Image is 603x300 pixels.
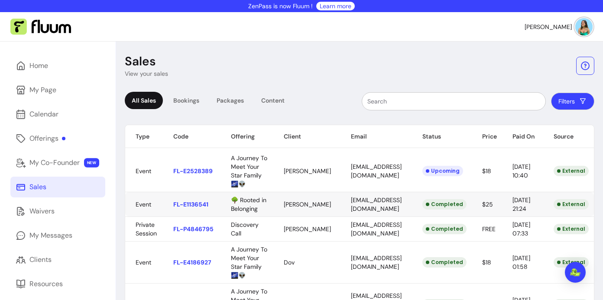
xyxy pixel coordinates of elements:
div: External [554,199,589,210]
div: Sales [29,182,46,192]
a: Calendar [10,104,105,125]
div: Calendar [29,109,58,119]
span: [DATE] 01:58 [512,254,530,271]
div: Waivers [29,206,55,216]
span: [DATE] 21:24 [512,196,530,213]
img: Fluum Logo [10,19,71,35]
span: [DATE] 10:40 [512,163,530,179]
th: Type [125,125,163,148]
th: Paid On [502,125,543,148]
p: Sales [125,54,156,69]
a: Sales [10,177,105,197]
div: Packages [210,92,251,109]
span: $18 [482,258,491,266]
div: All Sales [125,92,163,109]
span: A Journey To Meet Your Star Family🌌👽 [231,154,267,188]
a: Waivers [10,201,105,222]
span: [EMAIL_ADDRESS][DOMAIN_NAME] [351,254,402,271]
div: Clients [29,255,52,265]
th: Price [472,125,502,148]
a: Home [10,55,105,76]
span: [PERSON_NAME] [525,23,572,31]
div: My Page [29,85,56,95]
p: View your sales [125,69,168,78]
a: My Page [10,80,105,100]
p: ZenPass is now Fluum ! [248,2,313,10]
th: Offering [220,125,274,148]
span: $25 [482,200,493,208]
div: Open Intercom Messenger [565,262,586,283]
span: Private Session [136,221,157,237]
span: Event [136,258,151,266]
span: FREE [482,225,496,233]
a: Learn more [320,2,351,10]
span: [PERSON_NAME] [284,167,331,175]
a: My Messages [10,225,105,246]
div: External [554,257,589,268]
img: avatar [575,18,593,35]
div: Home [29,61,48,71]
a: Clients [10,249,105,270]
span: A Journey To Meet Your Star Family🌌👽 [231,245,267,279]
span: [EMAIL_ADDRESS][DOMAIN_NAME] [351,163,402,179]
div: Offerings [29,133,65,144]
span: [PERSON_NAME] [284,200,331,208]
th: Client [273,125,340,148]
p: FL-P4846795 [173,225,215,233]
span: Discovery Call [231,221,259,237]
th: Code [163,125,220,148]
p: FL-E2528389 [173,167,215,175]
span: NEW [84,158,99,168]
p: FL-E1136541 [173,200,215,209]
div: Upcoming [422,166,463,176]
span: [EMAIL_ADDRESS][DOMAIN_NAME] [351,221,402,237]
span: Dov [284,258,295,266]
div: My Co-Founder [29,158,80,168]
a: Offerings [10,128,105,149]
span: 🌳 Rooted in Belonging [231,196,266,213]
span: Event [136,167,151,175]
div: Bookings [166,92,206,109]
div: Content [254,92,292,109]
div: My Messages [29,230,72,241]
span: [EMAIL_ADDRESS][DOMAIN_NAME] [351,196,402,213]
div: Resources [29,279,63,289]
input: Search [367,97,540,106]
a: My Co-Founder NEW [10,152,105,173]
a: Resources [10,274,105,294]
p: FL-E4186927 [173,258,215,267]
div: Completed [422,257,467,268]
span: Event [136,200,151,208]
th: Status [412,125,472,148]
button: Filters [551,93,594,110]
th: Email [340,125,412,148]
div: Completed [422,199,467,210]
span: [PERSON_NAME] [284,225,331,233]
span: $18 [482,167,491,175]
div: External [554,166,589,176]
span: [DATE] 07:33 [512,221,530,237]
th: Source [543,125,594,148]
div: Completed [422,224,467,234]
div: External [554,224,589,234]
button: avatar[PERSON_NAME] [525,18,593,35]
